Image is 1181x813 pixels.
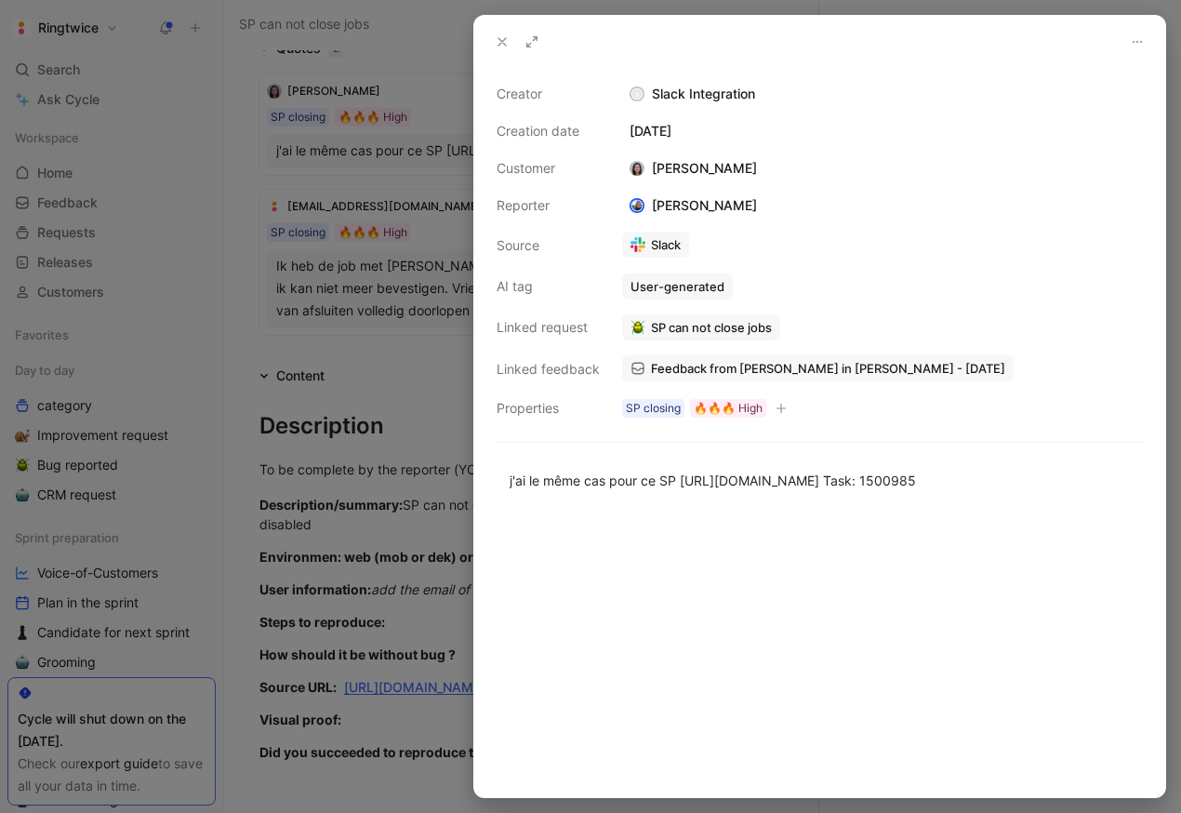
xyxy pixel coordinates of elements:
[497,275,600,298] div: AI tag
[510,471,1130,490] div: j'ai le même cas pour ce SP [URL][DOMAIN_NAME] Task: 1500985
[630,320,645,335] img: 🪲
[631,200,644,212] img: avatar
[631,88,644,100] div: S
[622,355,1014,381] a: Feedback from [PERSON_NAME] in [PERSON_NAME] - [DATE]
[694,399,763,418] div: 🔥🔥🔥 High
[630,278,724,295] div: User-generated
[622,194,764,217] div: [PERSON_NAME]
[497,234,600,257] div: Source
[497,316,600,339] div: Linked request
[651,319,772,336] span: SP can not close jobs
[497,157,600,180] div: Customer
[622,83,1143,105] div: Slack Integration
[626,399,681,418] div: SP closing
[622,120,1143,142] div: [DATE]
[651,360,1005,377] span: Feedback from [PERSON_NAME] in [PERSON_NAME] - [DATE]
[497,397,600,420] div: Properties
[630,161,644,176] img: 6507430703168_ab2bb11a4ae4e439b234_192.jpg
[622,314,780,340] button: 🪲SP can not close jobs
[497,358,600,380] div: Linked feedback
[622,232,689,258] a: Slack
[622,157,764,180] div: [PERSON_NAME]
[497,83,600,105] div: Creator
[497,120,600,142] div: Creation date
[497,194,600,217] div: Reporter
